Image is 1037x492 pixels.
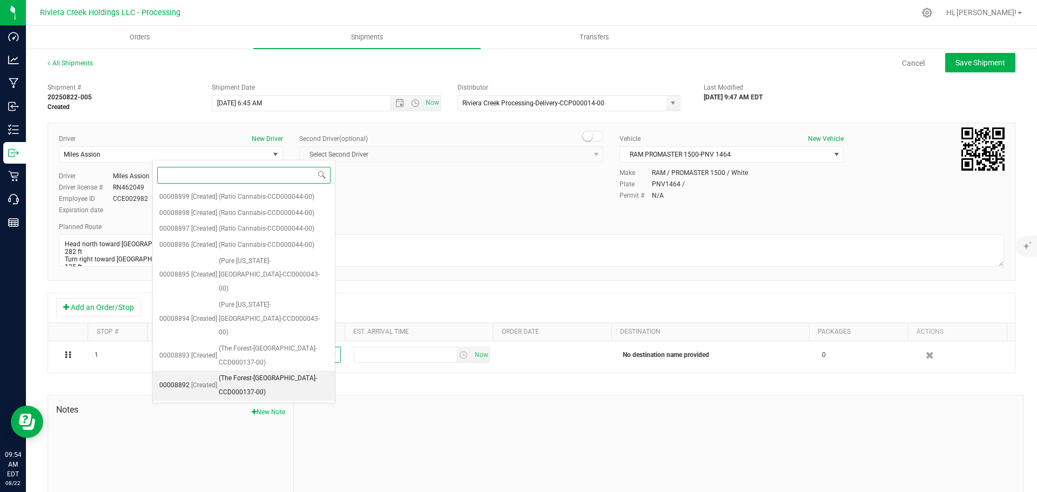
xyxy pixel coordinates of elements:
input: Select [458,96,660,111]
span: 00008898 [159,206,190,220]
span: 1 [95,350,98,360]
div: N/A [652,191,664,200]
strong: [DATE] 9:47 AM EDT [704,93,763,101]
p: 09:54 AM EDT [5,450,21,479]
a: Order date [502,328,539,335]
span: Transfers [565,32,624,42]
button: New Note [252,407,285,417]
span: [Created] [191,268,217,282]
span: 00008895 [159,268,190,282]
span: select [269,147,282,162]
span: [Created] [191,379,217,393]
span: (Pure [US_STATE]-[GEOGRAPHIC_DATA]-CCD000043-00) [219,298,328,340]
span: select [456,347,472,362]
inline-svg: Dashboard [8,31,19,42]
label: Make [619,168,652,178]
span: Notes [56,403,285,416]
div: Manage settings [920,8,934,18]
inline-svg: Analytics [8,55,19,65]
span: (Ratio Cannabis-CCD000044-00) [219,206,314,220]
span: Set Current date [472,347,490,363]
a: Est. arrival time [353,328,409,335]
th: Actions [908,323,1007,341]
button: New Vehicle [808,134,844,144]
a: All Shipments [48,59,93,67]
a: Cancel [902,58,925,69]
inline-svg: Reports [8,217,19,228]
span: 00008899 [159,190,190,204]
p: No destination name provided [623,350,809,360]
span: (Ratio Cannabis-CCD000044-00) [219,190,314,204]
span: Set Current date [423,95,442,111]
label: Permit # [619,191,652,200]
strong: Created [48,103,70,111]
inline-svg: Manufacturing [8,78,19,89]
span: [Created] [191,190,217,204]
div: RN462049 [113,183,144,192]
label: Vehicle [619,134,641,144]
div: RAM / PROMASTER 1500 / White [652,168,748,178]
inline-svg: Inventory [8,124,19,135]
label: Plate [619,179,652,189]
a: Transfers [481,26,708,49]
span: Orders [115,32,165,42]
label: Shipment Date [212,83,255,92]
span: select [830,147,843,162]
label: Driver [59,171,113,181]
span: (The Forest-[GEOGRAPHIC_DATA]-CCD000137-00) [219,342,328,369]
label: Second Driver [299,134,368,144]
label: Employee ID [59,194,113,204]
span: [Created] [191,238,217,252]
a: Packages [818,328,851,335]
span: [Created] [191,312,217,326]
div: Miles Assion [113,171,150,181]
a: Destination [620,328,661,335]
span: 00008896 [159,238,190,252]
span: (Ratio Cannabis-CCD000044-00) [219,238,314,252]
img: Scan me! [961,127,1005,171]
span: RAM PROMASTER 1500-PNV 1464 [620,147,830,162]
span: [Created] [191,206,217,220]
inline-svg: Outbound [8,147,19,158]
a: Orders [26,26,253,49]
a: Shipments [253,26,481,49]
span: Open the time view [406,99,425,107]
input: Select Order [157,167,331,184]
span: Save Shipment [955,58,1005,67]
span: (The Forest-[GEOGRAPHIC_DATA]-CCD000137-00) [219,372,328,399]
span: Hi, [PERSON_NAME]! [946,8,1016,17]
button: New Driver [252,134,283,144]
label: Driver [59,134,76,144]
inline-svg: Retail [8,171,19,181]
span: Miles Assion [64,151,100,158]
span: 0 [822,350,826,360]
label: Distributor [457,83,488,92]
inline-svg: Inbound [8,101,19,112]
span: (Ratio Cannabis-CCD000044-00) [219,222,314,236]
a: Stop # [97,328,118,335]
div: PNV1464 / [652,179,685,189]
span: (Pure [US_STATE]-[GEOGRAPHIC_DATA]-CCD000043-00) [219,254,328,296]
iframe: Resource center [11,406,43,438]
span: Shipment # [48,83,196,92]
span: select [472,347,489,362]
label: Last Modified [704,83,743,92]
span: (optional) [339,135,368,143]
span: Riviera Creek Holdings LLC - Processing [40,8,180,17]
p: 08/22 [5,479,21,487]
div: CCE002982 [113,194,148,204]
span: Planned Route [59,223,102,231]
label: Driver license # [59,183,113,192]
span: 00008894 [159,312,190,326]
span: [Created] [191,349,217,363]
span: select [666,96,680,111]
qrcode: 20250822-005 [961,127,1005,171]
label: Expiration date [59,205,113,215]
strong: 20250822-005 [48,93,92,101]
span: 00008892 [159,379,190,393]
span: 00008893 [159,349,190,363]
inline-svg: Call Center [8,194,19,205]
button: Save Shipment [945,53,1015,72]
span: Shipments [336,32,398,42]
span: [Created] [191,222,217,236]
